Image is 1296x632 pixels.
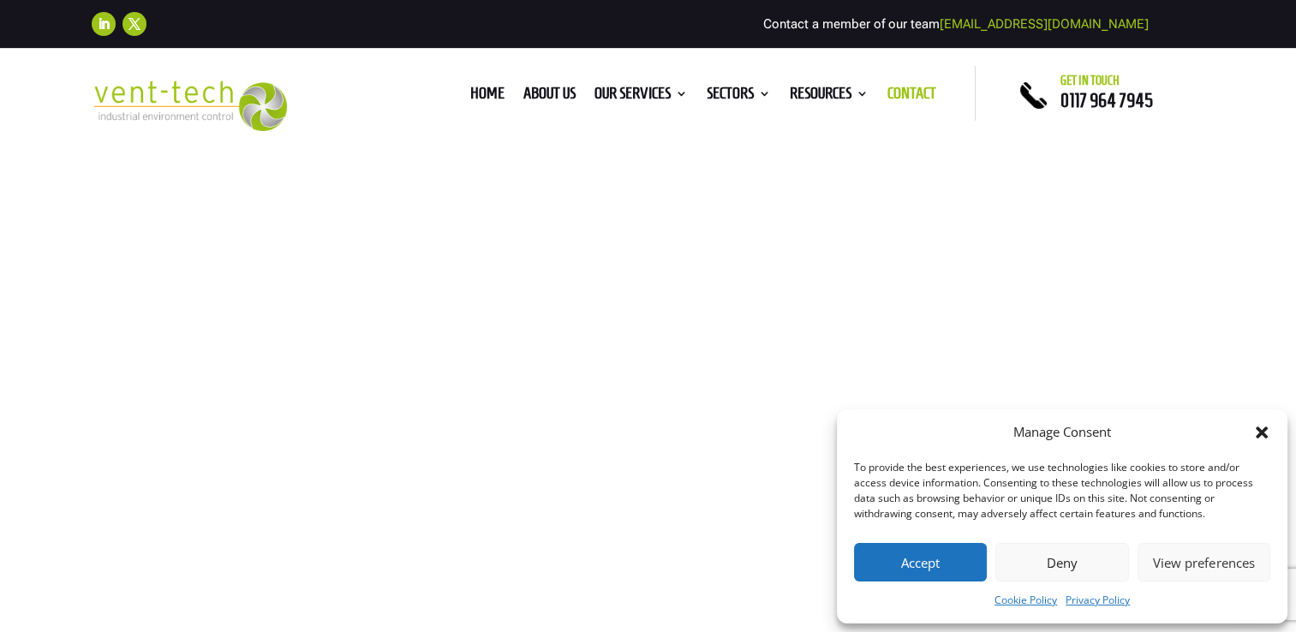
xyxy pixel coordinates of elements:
[1060,90,1153,110] a: 0117 964 7945
[594,87,688,106] a: Our Services
[523,87,576,106] a: About us
[1060,74,1120,87] span: Get in touch
[940,16,1149,32] a: [EMAIL_ADDRESS][DOMAIN_NAME]
[470,87,505,106] a: Home
[1066,590,1130,611] a: Privacy Policy
[1253,424,1270,441] div: Close dialog
[790,87,869,106] a: Resources
[1138,543,1270,581] button: View preferences
[92,80,288,131] img: 2023-09-27T08_35_16.549ZVENT-TECH---Clear-background
[854,460,1269,522] div: To provide the best experiences, we use technologies like cookies to store and/or access device i...
[1013,422,1111,443] div: Manage Consent
[854,543,987,581] button: Accept
[995,543,1128,581] button: Deny
[763,16,1149,32] span: Contact a member of our team
[887,87,936,106] a: Contact
[122,12,146,36] a: Follow on X
[707,87,771,106] a: Sectors
[92,12,116,36] a: Follow on LinkedIn
[994,590,1057,611] a: Cookie Policy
